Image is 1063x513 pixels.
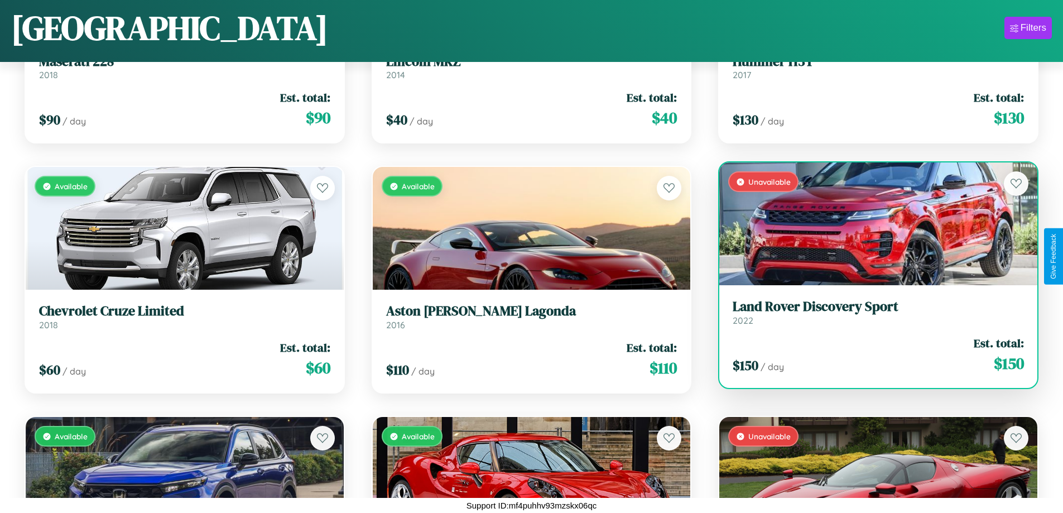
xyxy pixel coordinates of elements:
span: Est. total: [627,89,677,106]
span: $ 110 [650,357,677,379]
span: Available [402,181,435,191]
span: Unavailable [748,177,791,186]
span: 2014 [386,69,405,80]
span: Available [55,432,88,441]
div: Filters [1021,22,1046,33]
a: Maserati 2282018 [39,54,330,81]
span: / day [761,361,784,372]
h3: Maserati 228 [39,54,330,70]
span: Available [55,181,88,191]
h3: Aston [PERSON_NAME] Lagonda [386,303,677,319]
span: $ 110 [386,361,409,379]
span: / day [411,366,435,377]
span: $ 130 [733,111,758,129]
button: Filters [1004,17,1052,39]
p: Support ID: mf4puhhv93mzskx06qc [466,498,597,513]
h3: Lincoln MKZ [386,54,677,70]
span: 2022 [733,315,753,326]
span: Est. total: [974,89,1024,106]
span: $ 40 [386,111,407,129]
a: Land Rover Discovery Sport2022 [733,299,1024,326]
span: / day [62,116,86,127]
span: Available [402,432,435,441]
span: Est. total: [974,335,1024,351]
span: $ 150 [994,352,1024,375]
h1: [GEOGRAPHIC_DATA] [11,5,328,51]
h3: Hummer H3T [733,54,1024,70]
h3: Chevrolet Cruze Limited [39,303,330,319]
span: / day [410,116,433,127]
span: 2016 [386,319,405,330]
span: $ 90 [306,107,330,129]
span: $ 90 [39,111,60,129]
a: Aston [PERSON_NAME] Lagonda2016 [386,303,677,330]
span: 2017 [733,69,751,80]
span: $ 150 [733,356,758,375]
span: 2018 [39,69,58,80]
span: Est. total: [627,339,677,356]
a: Lincoln MKZ2014 [386,54,677,81]
span: / day [62,366,86,377]
span: Est. total: [280,339,330,356]
div: Give Feedback [1050,234,1057,279]
span: $ 60 [39,361,60,379]
span: $ 40 [652,107,677,129]
span: 2018 [39,319,58,330]
span: Unavailable [748,432,791,441]
h3: Land Rover Discovery Sport [733,299,1024,315]
span: / day [761,116,784,127]
a: Hummer H3T2017 [733,54,1024,81]
span: $ 130 [994,107,1024,129]
a: Chevrolet Cruze Limited2018 [39,303,330,330]
span: $ 60 [306,357,330,379]
span: Est. total: [280,89,330,106]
